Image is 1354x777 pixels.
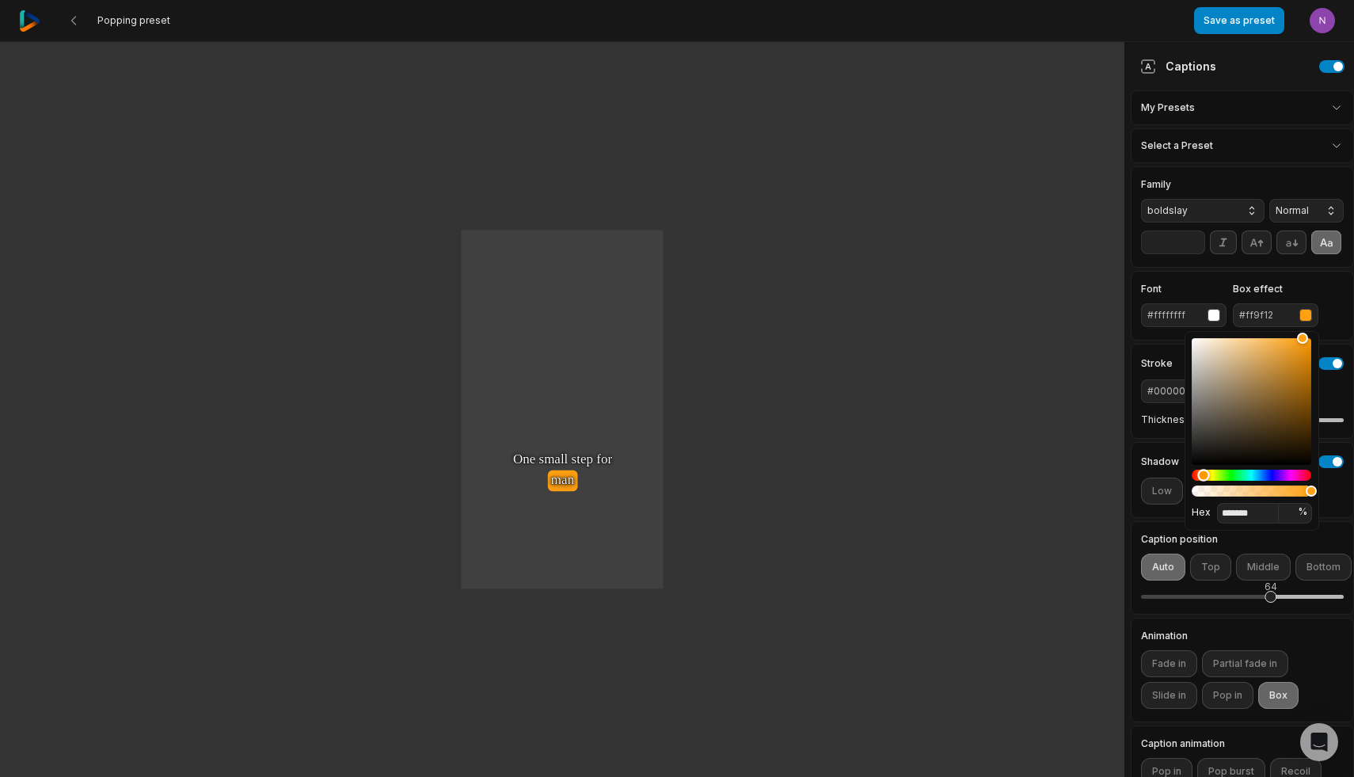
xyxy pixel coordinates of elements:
[1141,457,1179,467] h4: Shadow
[1147,204,1233,218] span: boldslay
[1147,308,1201,322] div: #ffffffff
[1141,739,1344,748] label: Caption animation
[1192,338,1311,465] div: Color
[1190,554,1231,581] button: Top
[1141,379,1227,403] button: #000000ff
[1140,58,1216,74] div: Captions
[1141,180,1265,189] label: Family
[1141,535,1344,544] label: Caption position
[1141,303,1227,327] button: #ffffffff
[97,14,170,27] span: Popping preset
[1295,554,1352,581] button: Bottom
[19,10,40,32] img: reap
[1265,580,1277,594] div: 64
[1141,682,1197,709] button: Slide in
[1141,413,1190,426] label: Thickness
[1236,554,1291,581] button: Middle
[1141,631,1344,641] label: Animation
[1141,199,1265,223] button: boldslay
[1141,478,1183,505] button: Low
[1258,682,1299,709] button: Box
[1192,470,1311,481] div: Hue
[1276,204,1312,218] span: Normal
[1202,682,1253,709] button: Pop in
[1269,199,1344,223] button: Normal
[1141,284,1227,294] label: Font
[1192,486,1311,497] div: Alpha
[1131,128,1354,163] div: Select a Preset
[1233,284,1318,294] label: Box effect
[1239,308,1293,322] div: #ff9f12
[1194,7,1284,34] button: Save as preset
[1141,650,1197,677] button: Fade in
[1300,723,1338,761] div: Open Intercom Messenger
[1131,90,1354,125] div: My Presets
[1202,650,1288,677] button: Partial fade in
[1141,359,1173,368] h4: Stroke
[1233,303,1318,327] button: #ff9f12
[1147,384,1201,398] div: #000000ff
[1141,554,1185,581] button: Auto
[1192,506,1211,518] span: Hex
[1299,505,1307,518] span: %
